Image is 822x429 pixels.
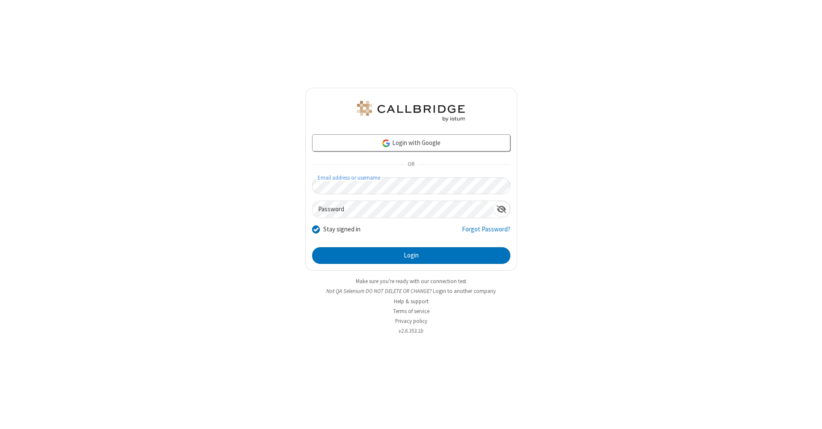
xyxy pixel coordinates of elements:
a: Forgot Password? [462,225,510,241]
button: Login to another company [433,287,496,295]
label: Stay signed in [323,225,360,234]
a: Terms of service [393,308,429,315]
button: Login [312,247,510,264]
div: Show password [493,201,510,217]
img: google-icon.png [381,139,391,148]
img: QA Selenium DO NOT DELETE OR CHANGE [355,101,467,121]
input: Password [313,201,493,218]
a: Privacy policy [395,317,427,325]
input: Email address or username [312,178,510,194]
a: Help & support [394,298,429,305]
a: Login with Google [312,134,510,151]
li: v2.6.353.1b [305,327,517,335]
li: Not QA Selenium DO NOT DELETE OR CHANGE? [305,287,517,295]
a: Make sure you're ready with our connection test [356,278,466,285]
span: OR [404,159,418,171]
